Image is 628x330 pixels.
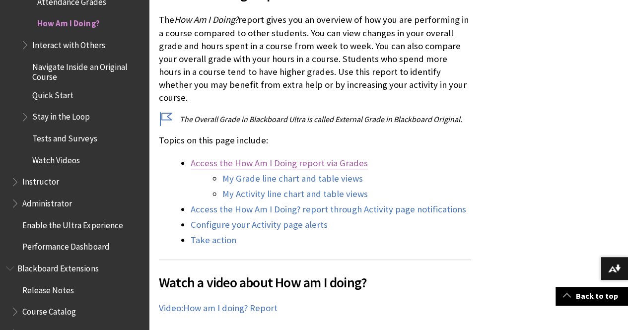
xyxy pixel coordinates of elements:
span: Performance Dashboard [22,239,109,252]
a: My Grade line chart and table views [222,173,363,185]
span: Enable the Ultra Experience [22,217,123,230]
a: Access the How Am I Doing report via Grades [191,157,368,169]
span: Watch a video about How am I doing? [159,272,471,293]
a: Video:How am I doing? Report [159,302,278,314]
a: Back to top [556,287,628,305]
span: How Am I Doing? [37,15,99,28]
p: The Overall Grade in Blackboard Ultra is called External Grade in Blackboard Original. [159,114,471,125]
span: Course Catalog [22,303,76,317]
span: Navigate Inside an Original Course [32,59,142,82]
span: Tests and Surveys [32,130,97,143]
span: Administrator [22,195,72,208]
a: Configure your Activity page alerts [191,219,328,231]
a: Take action [191,234,236,246]
span: Release Notes [22,282,74,295]
span: Instructor [22,174,59,187]
span: Blackboard Extensions [17,260,98,273]
p: The report gives you an overview of how you are performing in a course compared to other students... [159,13,471,104]
span: Stay in the Loop [32,109,90,122]
a: Access the How Am I Doing? report through Activity page notifications [191,203,466,215]
span: Watch Videos [32,152,80,165]
p: Topics on this page include: [159,134,471,147]
span: How Am I Doing? [174,14,238,25]
span: Quick Start [32,87,73,100]
a: My Activity line chart and table views [222,188,368,200]
span: Interact with Others [32,37,105,50]
span: How am I doing? Report [183,302,278,314]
